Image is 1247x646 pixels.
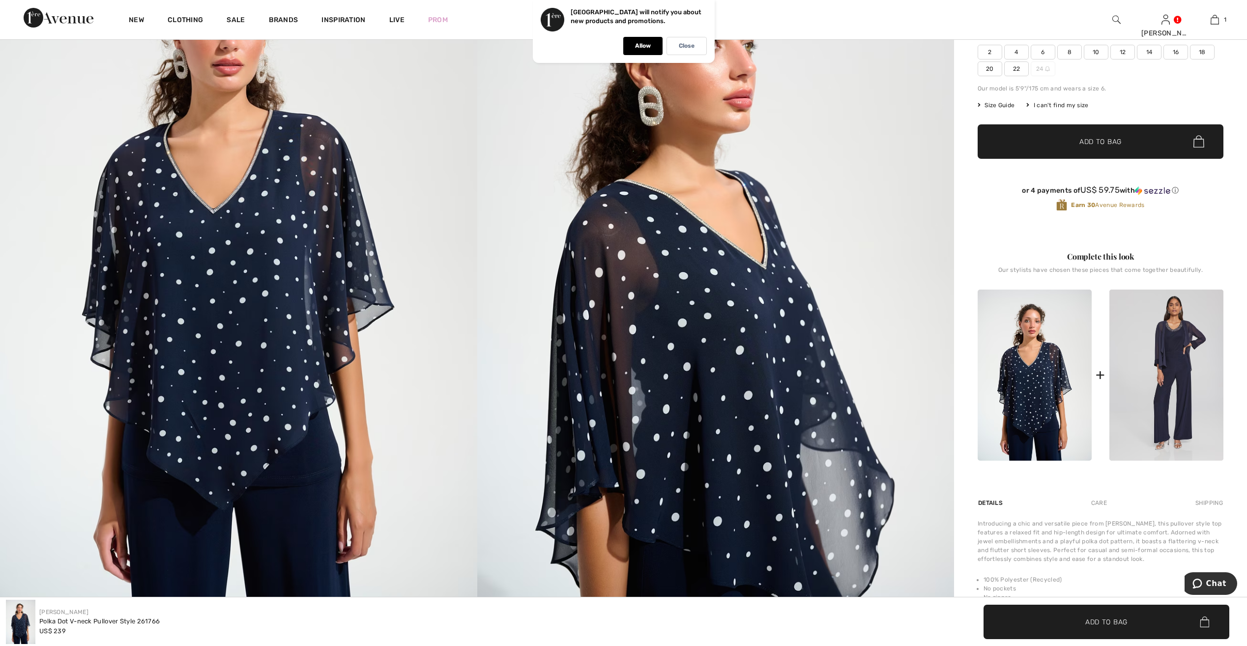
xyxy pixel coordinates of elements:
div: Details [978,494,1005,512]
div: or 4 payments ofUS$ 59.75withSezzle Click to learn more about Sezzle [978,185,1223,199]
a: 1 [1190,14,1239,26]
div: Our model is 5'9"/175 cm and wears a size 6. [978,84,1223,93]
span: 22 [1004,61,1029,76]
span: 12 [1110,45,1135,59]
li: No zipper [984,593,1223,602]
img: Polka Dot V-Neck Pullover Style 261766 [6,600,35,644]
span: 14 [1137,45,1161,59]
a: Prom [428,15,448,25]
a: Sale [227,16,245,26]
li: 100% Polyester (Recycled) [984,575,1223,584]
a: New [129,16,144,26]
img: Bag.svg [1200,617,1209,627]
p: [GEOGRAPHIC_DATA] will notify you about new products and promotions. [571,8,701,25]
span: 20 [978,61,1002,76]
img: Polka Dot V-Neck Pullover Style 261766 [978,290,1092,461]
div: or 4 payments of with [978,185,1223,195]
li: No pockets [984,584,1223,593]
img: Avenue Rewards [1056,199,1067,212]
a: [PERSON_NAME] [39,609,88,616]
span: Add to Bag [1079,136,1122,147]
span: 6 [1031,45,1055,59]
div: Polka Dot V-neck Pullover Style 261766 [39,617,160,626]
img: 1ère Avenue [24,8,93,28]
span: Size Guide [978,101,1015,110]
span: Add to Bag [1085,617,1128,627]
img: ring-m.svg [1045,66,1050,71]
span: 18 [1190,45,1215,59]
img: search the website [1112,14,1121,26]
a: Live [389,15,405,25]
a: Brands [269,16,298,26]
div: + [1096,364,1105,386]
a: Sign In [1161,15,1170,24]
div: Care [1083,494,1115,512]
span: US$ 239 [39,627,66,635]
img: My Bag [1211,14,1219,26]
div: [PERSON_NAME] [1141,28,1189,38]
span: 8 [1057,45,1082,59]
img: Sezzle [1135,186,1170,195]
span: 10 [1084,45,1108,59]
strong: Earn 30 [1071,202,1095,208]
span: 1 [1224,15,1226,24]
span: 24 [1031,61,1055,76]
button: Add to Bag [984,605,1229,639]
div: Complete this look [978,251,1223,263]
p: Allow [635,42,651,50]
iframe: Opens a widget where you can chat to one of our agents [1185,572,1237,597]
div: Introducing a chic and versatile piece from [PERSON_NAME], this pullover style top features a rel... [978,519,1223,563]
button: Add to Bag [978,124,1223,159]
img: Bag.svg [1193,135,1204,148]
span: 4 [1004,45,1029,59]
img: My Info [1161,14,1170,26]
div: Shipping [1193,494,1223,512]
span: Avenue Rewards [1071,201,1144,209]
span: 2 [978,45,1002,59]
span: 16 [1163,45,1188,59]
div: Our stylists have chosen these pieces that come together beautifully. [978,266,1223,281]
div: I can't find my size [1026,101,1088,110]
img: High-Waisted Casual Trousers Style 221340 [1109,290,1223,461]
span: Inspiration [321,16,365,26]
a: Clothing [168,16,203,26]
p: Close [679,42,695,50]
span: US$ 59.75 [1080,185,1120,195]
